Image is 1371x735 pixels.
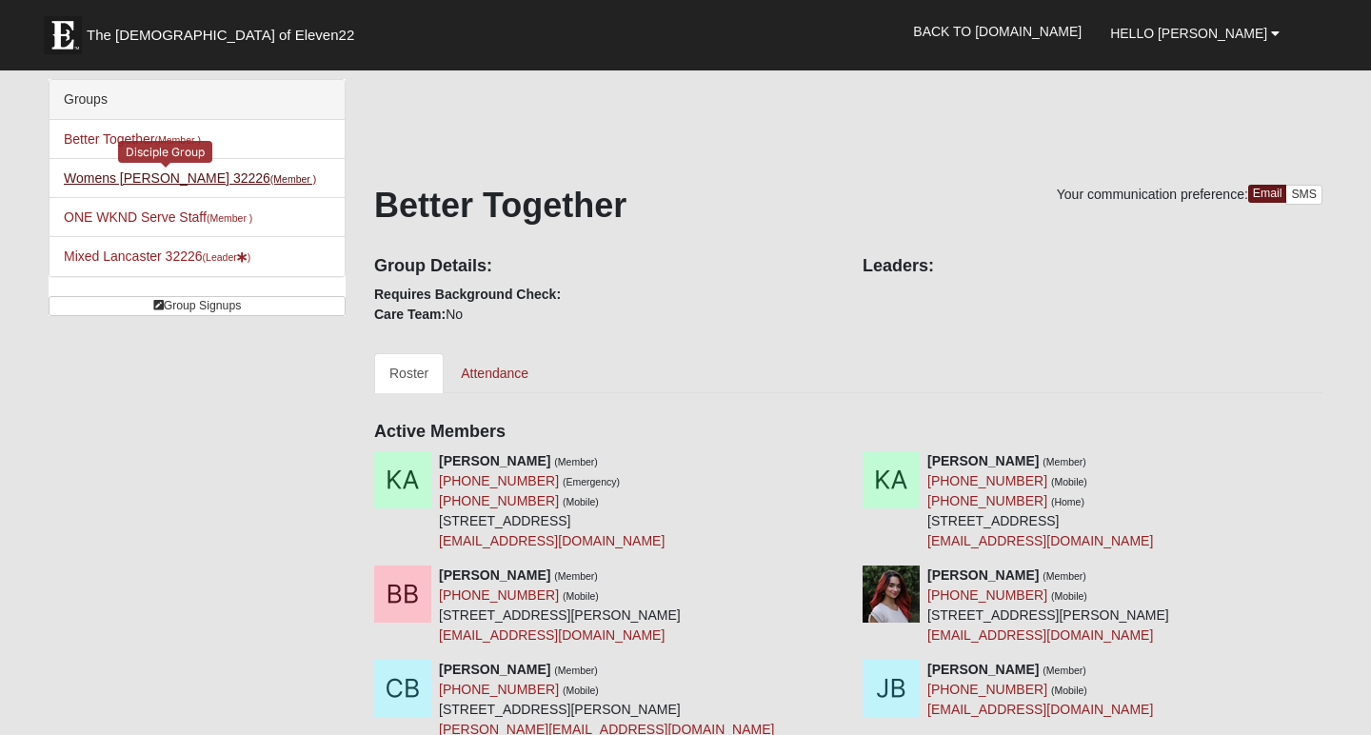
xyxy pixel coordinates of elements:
div: [STREET_ADDRESS] [927,451,1153,551]
small: (Emergency) [563,476,620,487]
a: [PHONE_NUMBER] [927,473,1047,488]
a: [EMAIL_ADDRESS][DOMAIN_NAME] [439,533,665,548]
small: (Home) [1051,496,1084,507]
a: SMS [1285,185,1322,205]
a: [EMAIL_ADDRESS][DOMAIN_NAME] [927,533,1153,548]
a: [PHONE_NUMBER] [927,493,1047,508]
a: Back to [DOMAIN_NAME] [899,8,1096,55]
h4: Active Members [374,422,1322,443]
h1: Better Together [374,185,1322,226]
a: [PHONE_NUMBER] [439,473,559,488]
strong: [PERSON_NAME] [927,662,1039,677]
strong: [PERSON_NAME] [439,567,550,583]
a: [PHONE_NUMBER] [439,493,559,508]
small: (Mobile) [1051,590,1087,602]
small: (Mobile) [563,685,599,696]
a: [PHONE_NUMBER] [927,587,1047,603]
a: [EMAIL_ADDRESS][DOMAIN_NAME] [439,627,665,643]
a: Attendance [446,353,544,393]
a: Roster [374,353,444,393]
small: (Member) [554,456,598,467]
a: [PHONE_NUMBER] [439,682,559,697]
strong: [PERSON_NAME] [439,453,550,468]
strong: [PERSON_NAME] [439,662,550,677]
small: (Member) [1043,456,1086,467]
span: The [DEMOGRAPHIC_DATA] of Eleven22 [87,26,354,45]
a: The [DEMOGRAPHIC_DATA] of Eleven22 [34,7,415,54]
small: (Member) [1043,665,1086,676]
div: No [360,243,848,325]
strong: [PERSON_NAME] [927,453,1039,468]
a: [PHONE_NUMBER] [439,587,559,603]
small: (Leader ) [203,251,251,263]
strong: Care Team: [374,307,446,322]
a: Mixed Lancaster 32226(Leader) [64,248,250,264]
a: Email [1248,185,1287,203]
a: Better Together(Member ) [64,131,201,147]
small: (Member) [554,570,598,582]
small: (Mobile) [1051,476,1087,487]
small: (Mobile) [563,496,599,507]
small: (Member ) [154,134,200,146]
a: [PHONE_NUMBER] [927,682,1047,697]
h4: Leaders: [863,256,1322,277]
a: [EMAIL_ADDRESS][DOMAIN_NAME] [927,627,1153,643]
a: ONE WKND Serve Staff(Member ) [64,209,252,225]
small: (Member) [554,665,598,676]
span: Hello [PERSON_NAME] [1110,26,1267,41]
small: (Member ) [270,173,316,185]
small: (Member ) [207,212,252,224]
h4: Group Details: [374,256,834,277]
div: Disciple Group [118,141,212,163]
small: (Mobile) [563,590,599,602]
a: Womens [PERSON_NAME] 32226(Member ) [64,170,316,186]
strong: [PERSON_NAME] [927,567,1039,583]
small: (Mobile) [1051,685,1087,696]
span: Your communication preference: [1057,187,1248,202]
div: [STREET_ADDRESS] [439,451,665,551]
img: Eleven22 logo [44,16,82,54]
small: (Member) [1043,570,1086,582]
a: Group Signups [49,296,346,316]
a: Hello [PERSON_NAME] [1096,10,1294,57]
strong: Requires Background Check: [374,287,561,302]
div: [STREET_ADDRESS][PERSON_NAME] [439,566,681,646]
div: [STREET_ADDRESS][PERSON_NAME] [927,566,1169,646]
div: Groups [50,80,345,120]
